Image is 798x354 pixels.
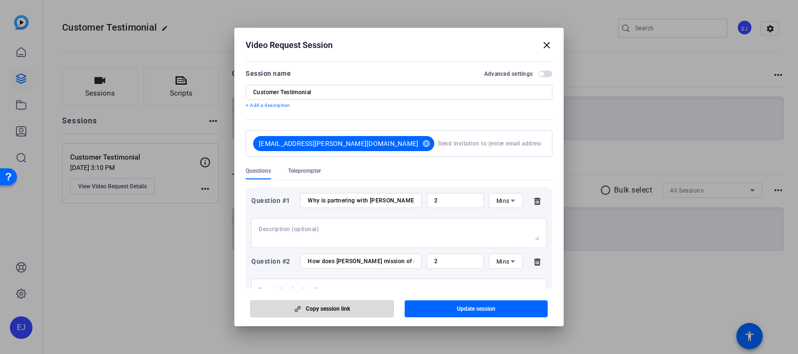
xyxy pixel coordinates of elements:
[438,134,541,153] input: Send invitation to (enter email address here)
[251,256,295,267] div: Question #2
[246,102,552,109] p: + Add a description
[251,195,295,206] div: Question #1
[484,70,533,78] h2: Advanced settings
[434,197,476,204] input: Time
[288,167,321,175] span: Teleprompter
[246,167,271,175] span: Questions
[418,139,434,148] mat-icon: cancel
[541,40,552,51] mat-icon: close
[496,198,510,204] span: Mins
[253,88,545,96] input: Enter Session Name
[306,305,350,313] span: Copy session link
[246,40,552,51] div: Video Request Session
[434,257,476,265] input: Time
[308,257,414,265] input: Enter your question here
[250,300,394,317] button: Copy session link
[405,300,548,317] button: Update session
[496,258,510,265] span: Mins
[457,305,495,313] span: Update session
[259,139,418,148] span: [EMAIL_ADDRESS][PERSON_NAME][DOMAIN_NAME]
[308,197,414,204] input: Enter your question here
[246,68,291,79] div: Session name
